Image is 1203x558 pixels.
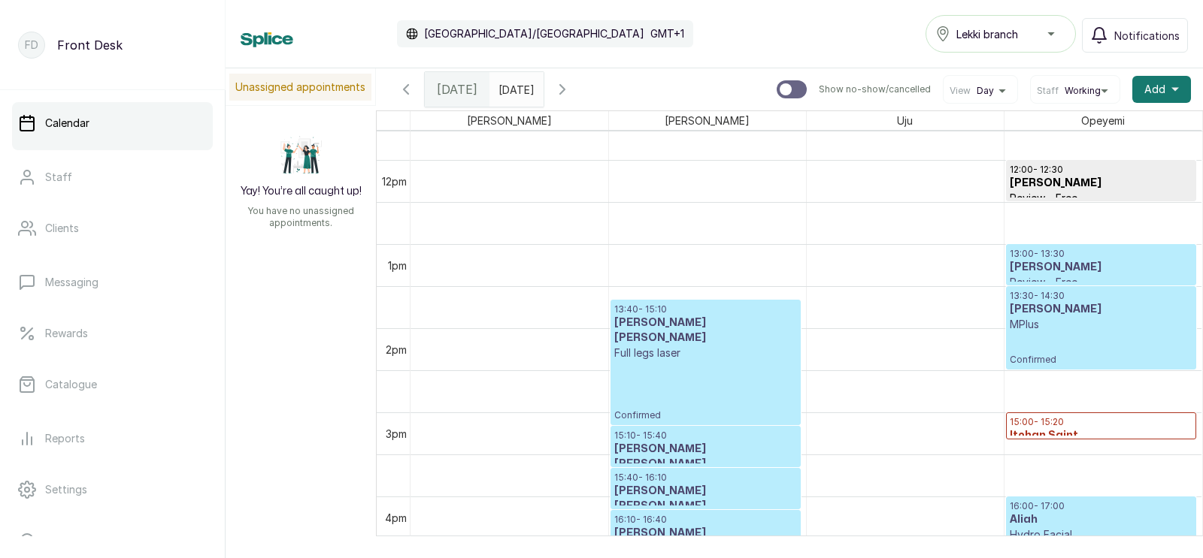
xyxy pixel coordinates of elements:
[614,430,797,442] p: 15:10 - 15:40
[1132,76,1191,103] button: Add
[385,258,410,273] div: 1pm
[614,360,797,421] p: Confirmed
[1144,82,1165,97] span: Add
[926,15,1076,53] button: Lekki branch
[1037,85,1059,97] span: Staff
[424,26,644,41] p: [GEOGRAPHIC_DATA]/[GEOGRAPHIC_DATA]
[614,472,797,484] p: 15:40 - 16:10
[12,156,213,198] a: Staff
[1010,527,1193,542] p: Hydro Facial
[379,173,410,189] div: 12pm
[1010,248,1193,260] p: 13:00 - 13:30
[12,207,213,249] a: Clients
[1114,28,1180,44] span: Notifications
[45,482,87,497] p: Settings
[662,111,753,130] span: [PERSON_NAME]
[1010,332,1193,366] p: Confirmed
[950,85,1011,97] button: ViewDay
[614,526,797,556] h3: [PERSON_NAME] [PERSON_NAME]
[1065,85,1101,97] span: Working
[1010,275,1193,290] p: Review - Free
[614,345,797,360] p: Full legs laser
[382,510,410,526] div: 4pm
[950,85,971,97] span: View
[819,83,931,95] p: Show no-show/cancelled
[57,36,123,54] p: Front Desk
[614,303,797,315] p: 13:40 - 15:10
[12,469,213,511] a: Settings
[464,111,555,130] span: [PERSON_NAME]
[12,102,213,144] a: Calendar
[45,377,97,392] p: Catalogue
[45,431,85,446] p: Reports
[1010,416,1193,428] p: 15:00 - 15:20
[977,85,994,97] span: Day
[1010,317,1193,332] p: MPlus
[1010,512,1193,527] h3: Aliah
[45,533,86,548] p: Support
[45,275,98,290] p: Messaging
[894,111,916,130] span: Uju
[12,312,213,354] a: Rewards
[45,326,88,341] p: Rewards
[45,116,89,131] p: Calendar
[229,74,371,101] p: Unassigned appointments
[1010,260,1193,275] h3: [PERSON_NAME]
[614,484,797,514] h3: [PERSON_NAME] [PERSON_NAME]
[614,514,797,526] p: 16:10 - 16:40
[383,426,410,442] div: 3pm
[12,261,213,303] a: Messaging
[1010,176,1193,191] h3: [PERSON_NAME]
[425,72,489,107] div: [DATE]
[12,418,213,460] a: Reports
[956,26,1018,42] span: Lekki branch
[1078,111,1128,130] span: Opeyemi
[45,221,79,236] p: Clients
[383,342,410,357] div: 2pm
[235,205,367,229] p: You have no unassigned appointments.
[1010,500,1193,512] p: 16:00 - 17:00
[12,363,213,406] a: Catalogue
[241,184,362,199] h2: Yay! You’re all caught up!
[25,38,38,53] p: FD
[1082,18,1188,53] button: Notifications
[650,26,684,41] p: GMT+1
[614,315,797,345] h3: [PERSON_NAME] [PERSON_NAME]
[45,170,72,185] p: Staff
[1037,85,1114,97] button: StaffWorking
[614,442,797,472] h3: [PERSON_NAME] [PERSON_NAME]
[1010,191,1193,206] p: Review - Free
[437,80,477,98] span: [DATE]
[1010,164,1193,176] p: 12:00 - 12:30
[1010,290,1193,302] p: 13:30 - 14:30
[1010,428,1193,443] h3: Itohan Saint
[1010,302,1193,317] h3: [PERSON_NAME]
